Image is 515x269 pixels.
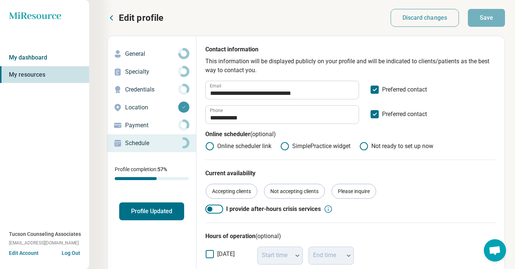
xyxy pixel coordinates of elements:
div: Not accepting clients [264,184,325,199]
p: Contact information [205,45,496,57]
a: Specialty [107,63,196,81]
p: Edit profile [119,12,163,24]
label: SimplePractice widget [280,142,351,151]
span: Preferred contact [382,85,427,99]
button: Edit profile [107,12,163,24]
a: Payment [107,116,196,134]
button: Profile Updated [119,202,184,220]
button: Log Out [62,249,80,255]
button: Save [468,9,505,27]
span: I provide after-hours crisis services [226,205,321,214]
span: 57 % [157,166,167,172]
p: Current availability [205,169,496,178]
div: Profile completion: [107,161,196,185]
p: Online scheduler [205,130,496,142]
span: (optional) [255,233,281,240]
span: Tucson Counseling Associates [9,230,81,238]
p: Schedule [125,139,178,148]
div: Please inquire [332,184,376,199]
a: Schedule [107,134,196,152]
a: General [107,45,196,63]
span: [EMAIL_ADDRESS][DOMAIN_NAME] [9,240,79,246]
span: (optional) [250,131,276,138]
p: Payment [125,121,178,130]
label: Phone [210,108,223,113]
button: Discard changes [391,9,459,27]
p: General [125,49,178,58]
p: Location [125,103,178,112]
div: Profile completion [115,177,189,180]
label: Not ready to set up now [359,142,433,151]
label: Email [210,84,221,88]
p: Credentials [125,85,178,94]
h3: Hours of operation [205,232,496,241]
p: This information will be displayed publicly on your profile and will be indicated to clients/pati... [205,57,496,75]
label: Online scheduler link [205,142,271,151]
button: Edit Account [9,249,39,257]
span: Preferred contact [382,110,427,124]
span: [DATE] [217,250,235,257]
a: Location [107,99,196,116]
a: Credentials [107,81,196,99]
div: Accepting clients [206,184,257,199]
div: Open chat [484,239,506,262]
p: Specialty [125,67,178,76]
